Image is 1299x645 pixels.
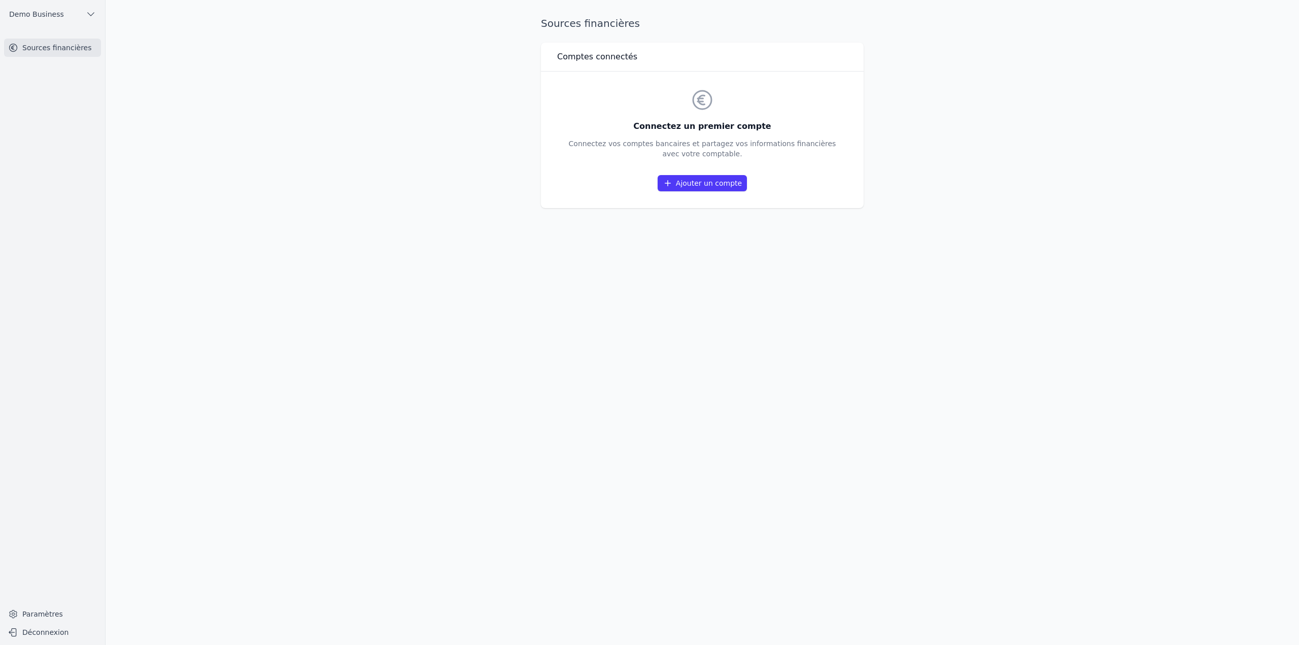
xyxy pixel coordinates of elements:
p: Connectez vos comptes bancaires et partagez vos informations financières avec votre comptable. [569,139,836,159]
a: Ajouter un compte [658,175,747,191]
h3: Comptes connectés [557,51,637,63]
button: Déconnexion [4,624,101,640]
a: Sources financières [4,39,101,57]
span: Demo Business [9,9,64,19]
button: Demo Business [4,6,101,22]
h1: Sources financières [541,16,640,30]
a: Paramètres [4,606,101,622]
h3: Connectez un premier compte [569,120,836,132]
